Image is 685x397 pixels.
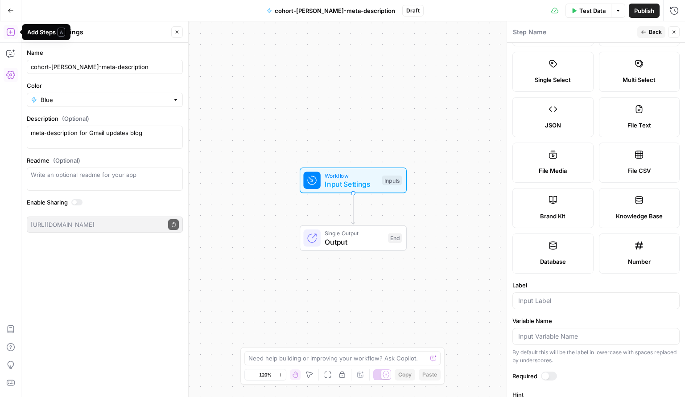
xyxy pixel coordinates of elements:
[382,176,402,185] div: Inputs
[270,225,436,251] div: Single OutputOutputEnd
[628,257,651,266] span: Number
[419,369,441,381] button: Paste
[27,114,183,123] label: Description
[275,6,395,15] span: cohort-[PERSON_NAME]-meta-description
[545,121,561,130] span: JSON
[512,316,680,325] label: Variable Name
[512,348,680,364] div: By default this will be the label in lowercase with spaces replaced by underscores.
[27,156,183,165] label: Readme
[518,332,674,341] input: Input Variable Name
[406,7,420,15] span: Draft
[27,198,183,207] label: Enable Sharing
[27,28,65,37] div: Add Steps
[325,237,384,247] span: Output
[627,166,651,175] span: File CSV
[422,371,437,379] span: Paste
[518,296,674,305] input: Input Label
[58,28,65,37] span: A
[270,168,436,193] div: WorkflowInput SettingsInputs
[325,229,384,237] span: Single Output
[634,6,654,15] span: Publish
[31,62,179,71] input: Untitled
[27,48,183,57] label: Name
[649,28,662,36] span: Back
[512,372,680,381] label: Required
[540,212,565,221] span: Brand Kit
[388,233,402,243] div: End
[351,193,355,225] g: Edge from start to end
[579,6,606,15] span: Test Data
[325,179,378,189] span: Input Settings
[637,26,665,38] button: Back
[259,371,272,378] span: 120%
[627,121,651,130] span: File Text
[41,95,169,104] input: Blue
[325,171,378,180] span: Workflow
[27,81,183,90] label: Color
[616,212,663,221] span: Knowledge Base
[62,114,89,123] span: (Optional)
[395,369,415,381] button: Copy
[512,281,680,290] label: Label
[261,4,400,18] button: cohort-[PERSON_NAME]-meta-description
[398,371,412,379] span: Copy
[539,166,567,175] span: File Media
[629,4,660,18] button: Publish
[31,128,179,146] textarea: meta-description for Gmail updates blog
[540,257,566,266] span: Database
[53,156,80,165] span: (Optional)
[565,4,611,18] button: Test Data
[27,28,169,37] div: Workflow Settings
[623,75,656,84] span: Multi Select
[535,75,571,84] span: Single Select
